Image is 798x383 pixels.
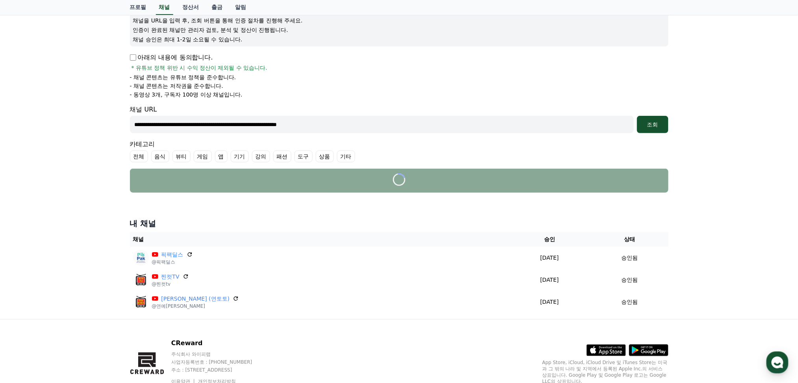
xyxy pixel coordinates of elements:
[152,281,189,287] p: @찐컷tv
[508,232,592,247] th: 승인
[640,121,665,128] div: 조회
[131,64,268,72] span: * 유튜브 정책 위반 시 수익 정산이 제외될 수 있습니다.
[161,251,183,259] a: 픽팩딜스
[133,294,149,310] img: 연예토크토크 (연토토)
[130,139,668,162] div: 카테고리
[171,359,267,365] p: 사업자등록번호 : [PHONE_NUMBER]
[622,276,638,284] p: 승인됨
[130,105,668,133] div: 채널 URL
[215,151,228,162] label: 앱
[122,262,131,268] span: 설정
[151,151,169,162] label: 음식
[133,17,665,24] p: 채널을 URL을 입력 후, 조회 버튼을 통해 인증 절차를 진행해 주세요.
[130,91,243,99] p: - 동영상 3개, 구독자 100명 이상 채널입니다.
[52,250,102,270] a: 대화
[337,151,355,162] label: 기타
[152,259,193,265] p: @픽팩딜스
[194,151,212,162] label: 게임
[273,151,291,162] label: 패션
[102,250,151,270] a: 설정
[130,232,508,247] th: 채널
[622,298,638,306] p: 승인됨
[130,82,223,90] p: - 채널 콘텐츠는 저작권을 준수합니다.
[133,26,665,34] p: 인증이 완료된 채널만 관리자 검토, 분석 및 정산이 진행됩니다.
[133,250,149,266] img: 픽팩딜스
[294,151,313,162] label: 도구
[171,367,267,373] p: 주소 : [STREET_ADDRESS]
[252,151,270,162] label: 강의
[130,73,236,81] p: - 채널 콘텐츠는 유튜브 정책을 준수합니다.
[25,262,30,268] span: 홈
[622,254,638,262] p: 승인됨
[133,35,665,43] p: 채널 승인은 최대 1-2일 소요될 수 있습니다.
[171,351,267,357] p: 주식회사 와이피랩
[133,272,149,288] img: 찐컷TV
[72,262,81,268] span: 대화
[172,151,191,162] label: 뷰티
[231,151,249,162] label: 기기
[316,151,334,162] label: 상품
[161,273,180,281] a: 찐컷TV
[152,303,239,309] p: @연예[PERSON_NAME]
[637,116,668,133] button: 조회
[2,250,52,270] a: 홈
[130,53,213,62] p: 아래의 내용에 동의합니다.
[130,218,668,229] h4: 내 채널
[161,295,230,303] a: [PERSON_NAME] (연토토)
[171,338,267,348] p: CReward
[511,298,589,306] p: [DATE]
[511,254,589,262] p: [DATE]
[130,151,148,162] label: 전체
[592,232,668,247] th: 상태
[511,276,589,284] p: [DATE]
